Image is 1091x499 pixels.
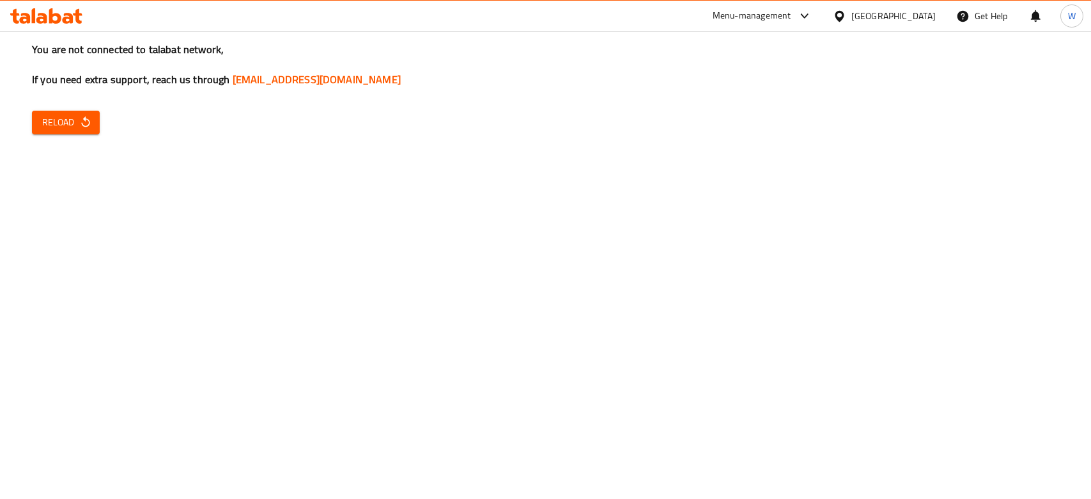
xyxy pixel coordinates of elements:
[42,115,89,131] span: Reload
[32,111,100,134] button: Reload
[233,70,401,89] a: [EMAIL_ADDRESS][DOMAIN_NAME]
[32,42,1059,87] h3: You are not connected to talabat network, If you need extra support, reach us through
[713,8,791,24] div: Menu-management
[851,9,936,23] div: [GEOGRAPHIC_DATA]
[1068,9,1076,23] span: W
